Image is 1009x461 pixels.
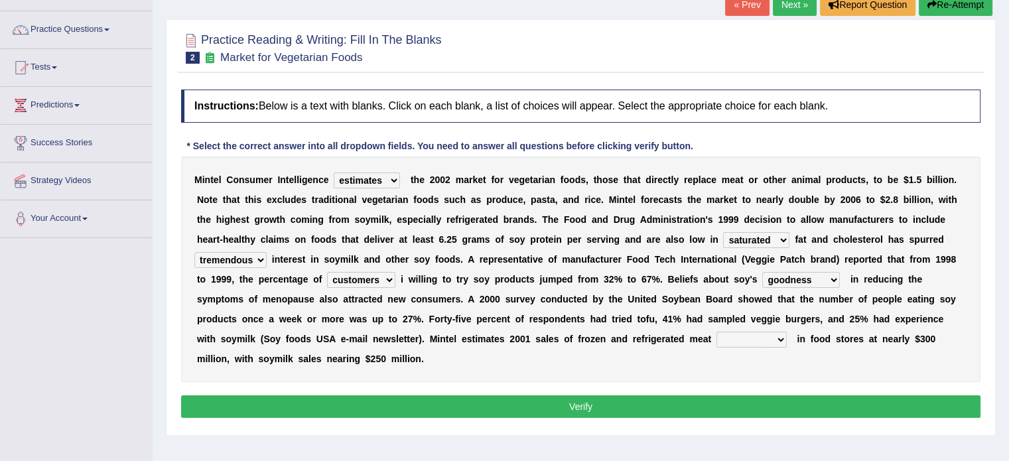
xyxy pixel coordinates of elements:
[1,200,152,233] a: Your Account
[550,194,555,205] b: a
[531,194,537,205] b: p
[805,174,813,185] b: m
[943,174,949,185] b: o
[413,174,419,185] b: h
[586,174,588,185] b: ,
[850,194,856,205] b: 0
[282,194,285,205] b: l
[830,194,835,205] b: y
[449,194,455,205] b: u
[212,194,218,205] b: e
[372,194,378,205] b: g
[277,194,283,205] b: c
[693,174,699,185] b: p
[722,174,730,185] b: m
[318,214,324,225] b: g
[691,194,697,205] b: h
[602,174,608,185] b: o
[299,174,302,185] b: i
[445,174,450,185] b: 2
[909,174,914,185] b: 1
[460,194,466,205] b: h
[181,139,699,153] div: * Select the correct answer into all dropdown fields. You need to answer all questions before cli...
[296,194,301,205] b: e
[841,174,847,185] b: d
[202,174,205,185] b: i
[711,174,716,185] b: e
[575,174,581,185] b: d
[279,214,285,225] b: h
[841,194,846,205] b: 2
[377,194,383,205] b: e
[434,194,439,205] b: s
[954,174,957,185] b: .
[671,174,673,185] b: l
[523,194,525,205] b: ,
[668,174,671,185] b: t
[856,194,861,205] b: 6
[935,174,937,185] b: l
[893,194,898,205] b: 8
[866,174,868,185] b: ,
[699,174,701,185] b: l
[537,194,542,205] b: a
[632,174,638,185] b: a
[619,194,625,205] b: n
[740,174,744,185] b: t
[931,194,933,205] b: ,
[876,174,882,185] b: o
[653,194,659,205] b: e
[383,194,386,205] b: t
[645,174,651,185] b: d
[948,194,951,205] b: t
[917,194,919,205] b: i
[277,174,280,185] b: I
[391,194,395,205] b: r
[395,194,397,205] b: i
[633,194,636,205] b: l
[194,174,202,185] b: M
[338,194,344,205] b: o
[419,174,425,185] b: e
[869,194,875,205] b: o
[1,163,152,196] a: Strategy Videos
[762,194,767,205] b: e
[181,31,442,64] h2: Practice Reading & Writing: Fill In The Blanks
[186,52,200,64] span: 2
[324,194,330,205] b: d
[349,194,354,205] b: a
[813,174,819,185] b: a
[312,174,318,185] b: n
[904,194,909,205] b: b
[866,194,870,205] b: t
[256,194,261,205] b: s
[263,174,269,185] b: e
[472,174,478,185] b: k
[748,174,754,185] b: o
[335,194,338,205] b: i
[181,395,980,418] button: Verify
[802,174,805,185] b: i
[574,194,580,205] b: d
[649,194,653,205] b: r
[669,194,674,205] b: s
[509,174,514,185] b: v
[687,194,691,205] b: t
[239,174,245,185] b: n
[513,194,518,205] b: c
[824,194,830,205] b: b
[628,194,633,205] b: e
[232,194,237,205] b: a
[324,174,329,185] b: e
[514,174,519,185] b: e
[226,194,232,205] b: h
[263,214,269,225] b: o
[616,194,619,205] b: i
[561,174,564,185] b: f
[569,174,575,185] b: o
[492,194,496,205] b: r
[927,174,933,185] b: b
[805,194,811,205] b: b
[483,174,486,185] b: t
[222,214,224,225] b: i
